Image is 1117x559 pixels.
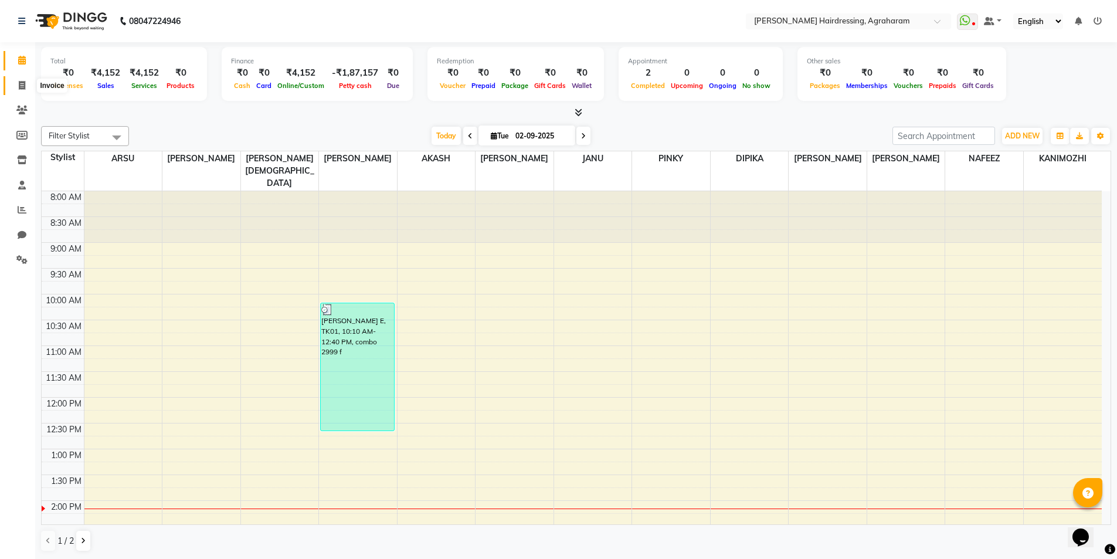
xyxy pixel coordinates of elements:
[241,151,319,191] span: [PERSON_NAME][DEMOGRAPHIC_DATA]
[274,82,327,90] span: Online/Custom
[319,151,397,166] span: [PERSON_NAME]
[807,82,843,90] span: Packages
[512,127,571,145] input: 2025-09-02
[43,372,84,384] div: 11:30 AM
[926,66,959,80] div: ₹0
[843,82,891,90] span: Memberships
[891,82,926,90] span: Vouchers
[531,82,569,90] span: Gift Cards
[892,127,995,145] input: Search Appointment
[164,66,198,80] div: ₹0
[125,66,164,80] div: ₹4,152
[432,127,461,145] span: Today
[327,66,383,80] div: -₹1,87,157
[128,82,160,90] span: Services
[668,66,706,80] div: 0
[44,398,84,410] div: 12:00 PM
[437,66,468,80] div: ₹0
[162,151,240,166] span: [PERSON_NAME]
[43,346,84,358] div: 11:00 AM
[476,151,554,166] span: [PERSON_NAME]
[57,535,74,547] span: 1 / 2
[48,191,84,204] div: 8:00 AM
[274,66,327,80] div: ₹4,152
[1068,512,1105,547] iframe: chat widget
[164,82,198,90] span: Products
[739,66,773,80] div: 0
[959,82,997,90] span: Gift Cards
[43,294,84,307] div: 10:00 AM
[437,56,595,66] div: Redemption
[43,320,84,333] div: 10:30 AM
[231,82,253,90] span: Cash
[94,82,117,90] span: Sales
[50,66,86,80] div: ₹0
[253,82,274,90] span: Card
[384,82,402,90] span: Due
[628,82,668,90] span: Completed
[86,66,125,80] div: ₹4,152
[711,151,789,166] span: DIPIKA
[30,5,110,38] img: logo
[42,151,84,164] div: Stylist
[843,66,891,80] div: ₹0
[49,501,84,513] div: 2:00 PM
[531,66,569,80] div: ₹0
[321,303,394,431] div: [PERSON_NAME] E, TK01, 10:10 AM-12:40 PM, combo 2999 f
[628,66,668,80] div: 2
[48,269,84,281] div: 9:30 AM
[926,82,959,90] span: Prepaids
[50,56,198,66] div: Total
[48,243,84,255] div: 9:00 AM
[867,151,945,166] span: [PERSON_NAME]
[807,66,843,80] div: ₹0
[49,131,90,140] span: Filter Stylist
[668,82,706,90] span: Upcoming
[253,66,274,80] div: ₹0
[569,82,595,90] span: Wallet
[628,56,773,66] div: Appointment
[231,56,403,66] div: Finance
[1005,131,1040,140] span: ADD NEW
[945,151,1023,166] span: NAFEEZ
[231,66,253,80] div: ₹0
[706,66,739,80] div: 0
[632,151,710,166] span: PINKY
[789,151,867,166] span: [PERSON_NAME]
[554,151,632,166] span: JANU
[706,82,739,90] span: Ongoing
[49,449,84,462] div: 1:00 PM
[383,66,403,80] div: ₹0
[437,82,468,90] span: Voucher
[336,82,375,90] span: Petty cash
[129,5,181,38] b: 08047224946
[49,475,84,487] div: 1:30 PM
[569,66,595,80] div: ₹0
[84,151,162,166] span: ARSU
[739,82,773,90] span: No show
[488,131,512,140] span: Tue
[959,66,997,80] div: ₹0
[37,79,67,93] div: Invoice
[398,151,476,166] span: AKASH
[498,82,531,90] span: Package
[1002,128,1043,144] button: ADD NEW
[44,424,84,436] div: 12:30 PM
[468,66,498,80] div: ₹0
[468,82,498,90] span: Prepaid
[1024,151,1102,166] span: KANIMOZHI
[891,66,926,80] div: ₹0
[48,217,84,229] div: 8:30 AM
[498,66,531,80] div: ₹0
[807,56,997,66] div: Other sales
